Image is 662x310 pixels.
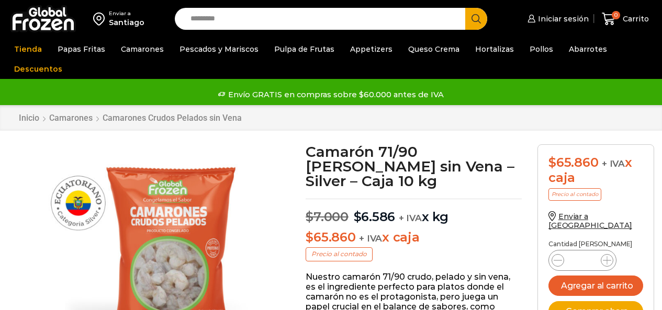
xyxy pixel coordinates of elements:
a: Appetizers [345,39,398,59]
a: Pescados y Mariscos [174,39,264,59]
span: $ [306,209,313,224]
button: Agregar al carrito [548,275,643,296]
a: Camarones [49,113,93,123]
a: Tienda [9,39,47,59]
span: + IVA [602,158,625,169]
img: address-field-icon.svg [93,10,109,28]
bdi: 65.860 [548,155,598,170]
bdi: 7.000 [306,209,349,224]
div: Enviar a [109,10,144,17]
a: Pulpa de Frutas [269,39,340,59]
span: Carrito [620,14,649,24]
span: $ [548,155,556,170]
a: Pollos [524,39,558,59]
input: Product quantity [573,253,592,268]
div: x caja [548,155,643,186]
a: Hortalizas [470,39,519,59]
a: Iniciar sesión [525,8,589,29]
a: Enviar a [GEOGRAPHIC_DATA] [548,212,632,230]
button: Search button [465,8,487,30]
span: $ [354,209,362,224]
div: Santiago [109,17,144,28]
p: x caja [306,230,522,245]
a: Camarones [116,39,169,59]
span: 0 [612,11,620,19]
nav: Breadcrumb [18,113,242,123]
bdi: 65.860 [306,229,355,245]
p: x kg [306,199,522,225]
span: $ [306,229,313,245]
span: Iniciar sesión [535,14,589,24]
a: 0 Carrito [599,7,652,31]
a: Descuentos [9,59,68,79]
p: Precio al contado [548,188,601,201]
a: Inicio [18,113,40,123]
p: Precio al contado [306,247,373,261]
bdi: 6.586 [354,209,396,224]
h1: Camarón 71/90 [PERSON_NAME] sin Vena – Silver – Caja 10 kg [306,144,522,188]
a: Papas Fritas [52,39,110,59]
p: Cantidad [PERSON_NAME] [548,240,643,248]
span: + IVA [399,213,422,223]
a: Abarrotes [564,39,612,59]
a: Camarones Crudos Pelados sin Vena [102,113,242,123]
a: Queso Crema [403,39,465,59]
span: + IVA [359,233,382,244]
